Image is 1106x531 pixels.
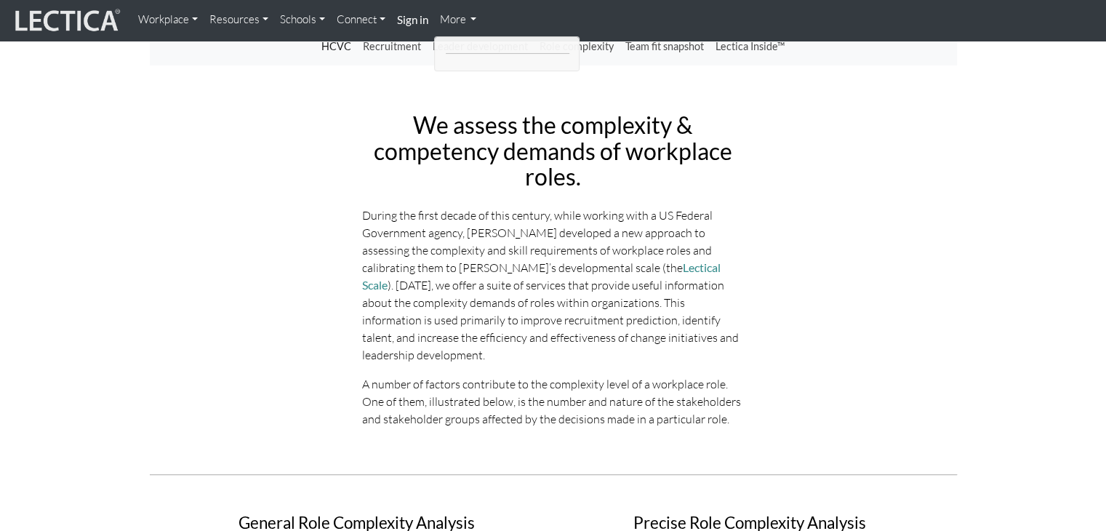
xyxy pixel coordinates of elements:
[362,112,744,189] h2: We assess the complexity & competency demands of workplace roles.
[710,33,790,60] a: Lectica Inside™
[397,13,428,26] strong: Sign in
[620,33,710,60] a: Team fit snapshot
[362,375,744,428] p: A number of factors contribute to the complexity level of a workplace role. One of them, illustra...
[204,6,274,34] a: Resources
[434,6,483,34] a: More
[12,7,121,34] img: lecticalive
[427,33,534,60] a: Leader development
[357,33,427,60] a: Recruitment
[362,260,721,292] a: Lectical Scale
[132,6,204,34] a: Workplace
[331,6,391,34] a: Connect
[316,33,357,60] a: HCVC
[274,6,331,34] a: Schools
[362,207,744,364] p: During the first decade of this century, while working with a US Federal Government agency, [PERS...
[391,6,434,35] a: Sign in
